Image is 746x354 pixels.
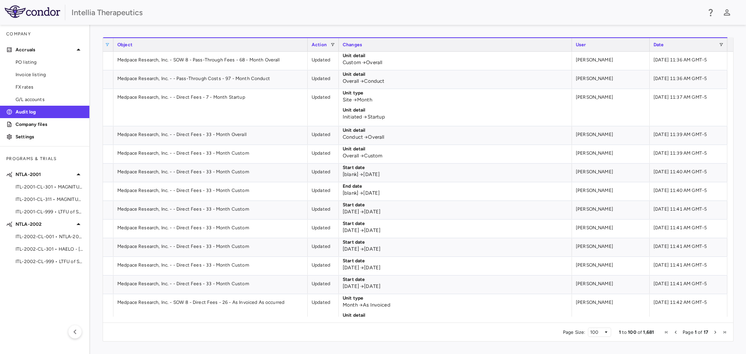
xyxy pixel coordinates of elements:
p: [blank] → [DATE] [343,171,568,178]
div: [PERSON_NAME] [572,257,650,275]
p: Start date [343,220,568,227]
p: [DATE] → [DATE] [343,283,568,290]
span: 1 [695,330,697,335]
div: [PERSON_NAME] [572,238,650,256]
p: Audit log [16,108,83,115]
div: Updated [308,201,339,219]
div: Previous Page [673,330,678,335]
div: [PERSON_NAME] [572,276,650,294]
p: Accruals [16,46,74,53]
div: [DATE] 11:37 AM GMT-5 [650,89,727,126]
div: [DATE] 11:40 AM GMT-5 [650,164,727,182]
div: [PERSON_NAME] [572,70,650,89]
div: [DATE] 11:36 AM GMT-5 [650,52,727,70]
p: Unit detail [343,106,568,113]
div: Medpace Research, Inc. - - Direct Fees - 7 - Month Startup [113,89,308,126]
div: Medpace Research, Inc. - - Direct Fees - 33 - Month Custom [113,145,308,163]
div: First Page [664,330,669,335]
span: Invoice listing [16,71,83,78]
span: of [698,330,702,335]
p: Unit detail [343,145,568,152]
div: Medpace Research, Inc. - - Direct Fees - 33 - Month Custom [113,238,308,256]
div: Medpace Research, Inc. - - Pass-Through Costs - 97 - Month Conduct [113,70,308,89]
span: to [622,330,627,335]
div: [DATE] 11:41 AM GMT-5 [650,201,727,219]
p: Unit type [343,295,568,302]
span: 1,681 [643,330,654,335]
div: [DATE] 11:39 AM GMT-5 [650,126,727,145]
span: Action [312,42,327,47]
p: Site → Month [343,96,568,103]
span: of [638,330,642,335]
div: Updated [308,220,339,238]
div: Updated [308,182,339,201]
p: Start date [343,164,568,171]
span: ITL-2002-CL-301 • HAELO - [MEDICAL_DATA] [16,246,83,253]
div: Updated [308,164,339,182]
p: [DATE] → [DATE] [343,227,568,234]
div: Page Size [588,328,611,337]
div: Updated [308,145,339,163]
div: [PERSON_NAME] [572,126,650,145]
span: Changes [343,42,362,47]
p: Overall → Conduct [343,78,568,85]
div: 100 [590,330,604,335]
p: Unit detail [343,312,568,319]
div: [DATE] 11:41 AM GMT-5 [650,238,727,256]
p: [DATE] → [DATE] [343,264,568,271]
span: 17 [704,330,708,335]
span: FX rates [16,84,83,91]
p: Start date [343,257,568,264]
span: ITL-2001-CL-999 • LTFU of Subjects Dosed With NTLA-2001 [16,208,83,215]
div: Updated [308,238,339,256]
p: Unit detail [343,127,568,134]
p: Unit type [343,89,568,96]
p: Initiated → Startup [343,113,568,120]
div: [PERSON_NAME] [572,220,650,238]
div: [PERSON_NAME] [572,201,650,219]
div: Medpace Research, Inc. - - Direct Fees - 33 - Month Custom [113,201,308,219]
div: Medpace Research, Inc. - SOW 8 - Direct Fees - 26 - As Invoiced As occurred [113,294,308,331]
div: Page Size: [563,330,586,335]
div: [PERSON_NAME] [572,145,650,163]
div: [DATE] 11:40 AM GMT-5 [650,182,727,201]
span: 1 [619,330,621,335]
div: [DATE] 11:41 AM GMT-5 [650,257,727,275]
p: Unit detail [343,52,568,59]
div: Updated [308,70,339,89]
div: Medpace Research, Inc. - - Direct Fees - 33 - Month Custom [113,220,308,238]
div: Medpace Research, Inc. - - Direct Fees - 33 - Month Custom [113,276,308,294]
p: NTLA-2002 [16,221,74,228]
div: [DATE] 11:42 AM GMT-5 [650,294,727,331]
p: Start date [343,276,568,283]
span: ITL-2001-CL-311 • MAGNITUDE-2 - Hereditary transthyretin (ATTR) [MEDICAL_DATA] with [MEDICAL_DATA] [16,196,83,203]
span: ITL-2001-CL-301 • MAGNITUDE - [MEDICAL_DATA] with [MEDICAL_DATA] (ATTR-CM) [16,183,83,190]
p: Settings [16,133,83,140]
span: ITL-2002-CL-001 • NTLA-2002 Ph II - [MEDICAL_DATA] [16,233,83,240]
div: [DATE] 11:36 AM GMT-5 [650,70,727,89]
span: G/L accounts [16,96,83,103]
span: User [576,42,586,47]
div: [PERSON_NAME] [572,164,650,182]
div: Updated [308,294,339,331]
div: Last Page [722,330,727,335]
div: Medpace Research, Inc. - - Direct Fees - 33 - Month Custom [113,182,308,201]
div: Updated [308,276,339,294]
p: Month → As Invoiced [343,302,568,309]
p: Start date [343,239,568,246]
p: Conduct → Overall [343,134,568,141]
p: End date [343,183,568,190]
p: Overall → Custom [343,152,568,159]
div: Intellia Therapeutics [71,7,701,18]
div: [DATE] 11:39 AM GMT-5 [650,145,727,163]
p: [DATE] → [DATE] [343,208,568,215]
span: Page [683,330,694,335]
div: [PERSON_NAME] [572,294,650,331]
div: Updated [308,52,339,70]
div: Medpace Research, Inc. - SOW 8 - Pass-Through Fees - 68 - Month Overall [113,52,308,70]
div: Updated [308,257,339,275]
div: Medpace Research, Inc. - - Direct Fees - 33 - Month Overall [113,126,308,145]
span: Date [654,42,664,47]
div: [PERSON_NAME] [572,52,650,70]
div: Updated [308,126,339,145]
